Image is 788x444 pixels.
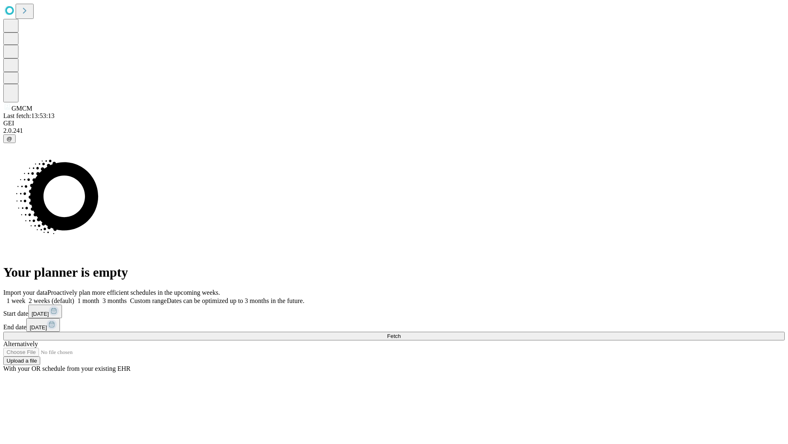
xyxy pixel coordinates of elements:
[29,297,74,304] span: 2 weeks (default)
[3,127,785,134] div: 2.0.241
[3,340,38,347] span: Alternatively
[3,289,48,296] span: Import your data
[3,305,785,318] div: Start date
[78,297,99,304] span: 1 month
[130,297,167,304] span: Custom range
[7,297,25,304] span: 1 week
[3,265,785,280] h1: Your planner is empty
[48,289,220,296] span: Proactively plan more efficient schedules in the upcoming weeks.
[7,136,12,142] span: @
[3,318,785,332] div: End date
[3,356,40,365] button: Upload a file
[28,305,62,318] button: [DATE]
[3,120,785,127] div: GEI
[387,333,401,339] span: Fetch
[167,297,304,304] span: Dates can be optimized up to 3 months in the future.
[3,365,131,372] span: With your OR schedule from your existing EHR
[3,112,55,119] span: Last fetch: 13:53:13
[26,318,60,332] button: [DATE]
[30,324,47,331] span: [DATE]
[3,134,16,143] button: @
[11,105,32,112] span: GMCM
[103,297,127,304] span: 3 months
[3,332,785,340] button: Fetch
[32,311,49,317] span: [DATE]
